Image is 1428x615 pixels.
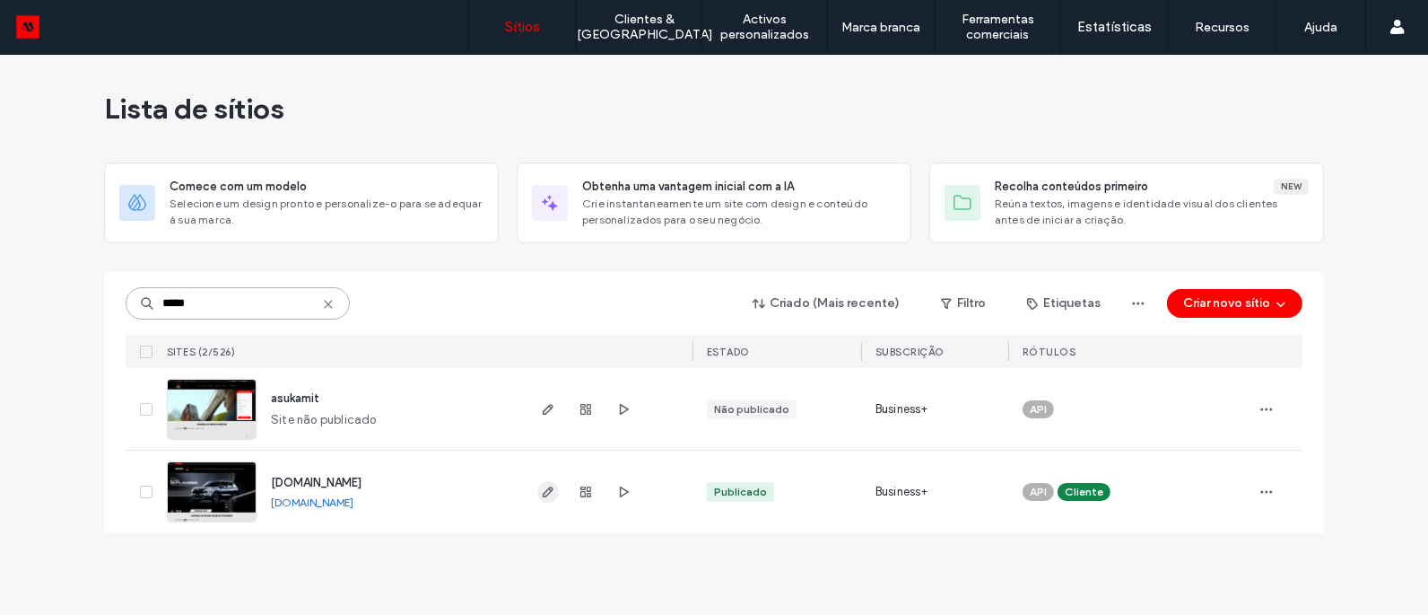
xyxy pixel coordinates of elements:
[167,346,236,358] span: SITES (2/526)
[271,391,319,405] a: asukamit
[104,163,499,243] div: Comece com um modeloSelecione um design pronto e personalize-o para se adequar à sua marca.
[1065,484,1103,500] span: Cliente
[1030,484,1047,500] span: API
[714,484,767,500] div: Publicado
[737,289,916,318] button: Criado (Mais recente)
[1274,179,1309,195] div: New
[1167,289,1302,318] button: Criar novo sítio
[1077,19,1152,35] label: Estatísticas
[517,163,911,243] div: Obtenha uma vantagem inicial com a IACrie instantaneamente um site com design e conteúdo personal...
[875,483,928,501] span: Business+
[875,346,945,358] span: SUBSCRIÇÃO
[271,411,377,429] span: Site não publicado
[936,12,1060,42] label: Ferramentas comerciais
[271,496,353,509] a: [DOMAIN_NAME]
[582,178,794,196] span: Obtenha uma vantagem inicial com a IA
[271,476,361,489] a: [DOMAIN_NAME]
[875,400,928,418] span: Business+
[1023,346,1076,358] span: RÓTULOS
[170,196,483,228] span: Selecione um design pronto e personalize-o para se adequar à sua marca.
[577,12,713,42] label: Clientes & [GEOGRAPHIC_DATA]
[842,20,921,35] label: Marca branca
[707,346,750,358] span: ESTADO
[995,178,1148,196] span: Recolha conteúdos primeiro
[995,196,1309,228] span: Reúna textos, imagens e identidade visual dos clientes antes de iniciar a criação.
[923,289,1004,318] button: Filtro
[1011,289,1117,318] button: Etiquetas
[1030,401,1047,417] span: API
[40,13,86,29] span: Ajuda
[702,12,827,42] label: Activos personalizados
[1195,20,1249,35] label: Recursos
[929,163,1324,243] div: Recolha conteúdos primeiroNewReúna textos, imagens e identidade visual dos clientes antes de inic...
[714,401,789,417] div: Não publicado
[104,91,284,127] span: Lista de sítios
[1304,20,1337,35] label: Ajuda
[582,196,896,228] span: Crie instantaneamente um site com design e conteúdo personalizados para o seu negócio.
[505,19,540,35] label: Sítios
[170,178,307,196] span: Comece com um modelo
